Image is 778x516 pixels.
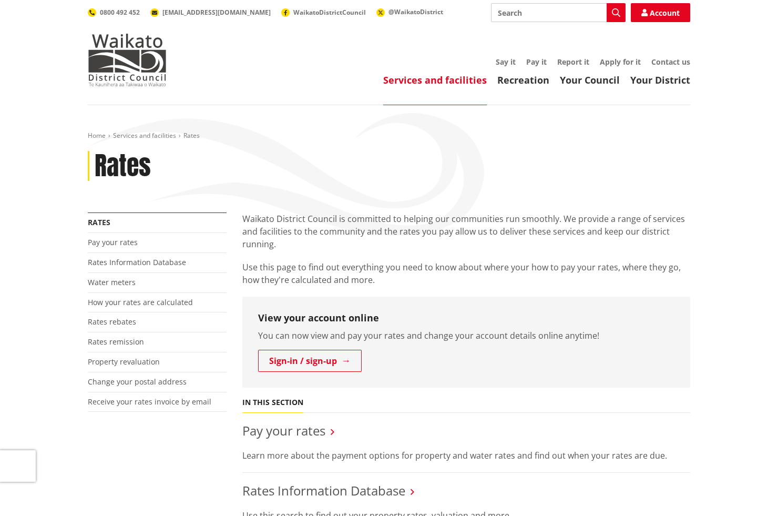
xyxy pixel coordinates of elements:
[293,8,366,17] span: WaikatoDistrictCouncil
[150,8,271,17] a: [EMAIL_ADDRESS][DOMAIN_NAME]
[88,257,186,267] a: Rates Information Database
[88,217,110,227] a: Rates
[242,449,690,462] p: Learn more about the payment options for property and water rates and find out when your rates ar...
[497,74,549,86] a: Recreation
[88,277,136,287] a: Water meters
[258,350,362,372] a: Sign-in / sign-up
[630,74,690,86] a: Your District
[600,57,641,67] a: Apply for it
[560,74,620,86] a: Your Council
[258,312,674,324] h3: View your account online
[242,422,325,439] a: Pay your rates
[100,8,140,17] span: 0800 492 452
[88,337,144,347] a: Rates remission
[242,213,690,250] p: Waikato District Council is committed to helping our communities run smoothly. We provide a range...
[281,8,366,17] a: WaikatoDistrictCouncil
[526,57,547,67] a: Pay it
[88,297,193,307] a: How your rates are calculated
[557,57,589,67] a: Report it
[496,57,516,67] a: Say it
[242,398,303,407] h5: In this section
[162,8,271,17] span: [EMAIL_ADDRESS][DOMAIN_NAME]
[88,131,106,140] a: Home
[88,357,160,367] a: Property revaluation
[88,34,167,86] img: Waikato District Council - Te Kaunihera aa Takiwaa o Waikato
[88,131,690,140] nav: breadcrumb
[258,329,674,342] p: You can now view and pay your rates and change your account details online anytime!
[88,237,138,247] a: Pay your rates
[388,7,443,16] span: @WaikatoDistrict
[651,57,690,67] a: Contact us
[631,3,690,22] a: Account
[491,3,626,22] input: Search input
[88,8,140,17] a: 0800 492 452
[88,317,136,327] a: Rates rebates
[383,74,487,86] a: Services and facilities
[88,397,211,407] a: Receive your rates invoice by email
[88,377,187,387] a: Change your postal address
[113,131,176,140] a: Services and facilities
[242,261,690,286] p: Use this page to find out everything you need to know about where your how to pay your rates, whe...
[242,482,405,499] a: Rates Information Database
[183,131,200,140] span: Rates
[376,7,443,16] a: @WaikatoDistrict
[95,151,151,181] h1: Rates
